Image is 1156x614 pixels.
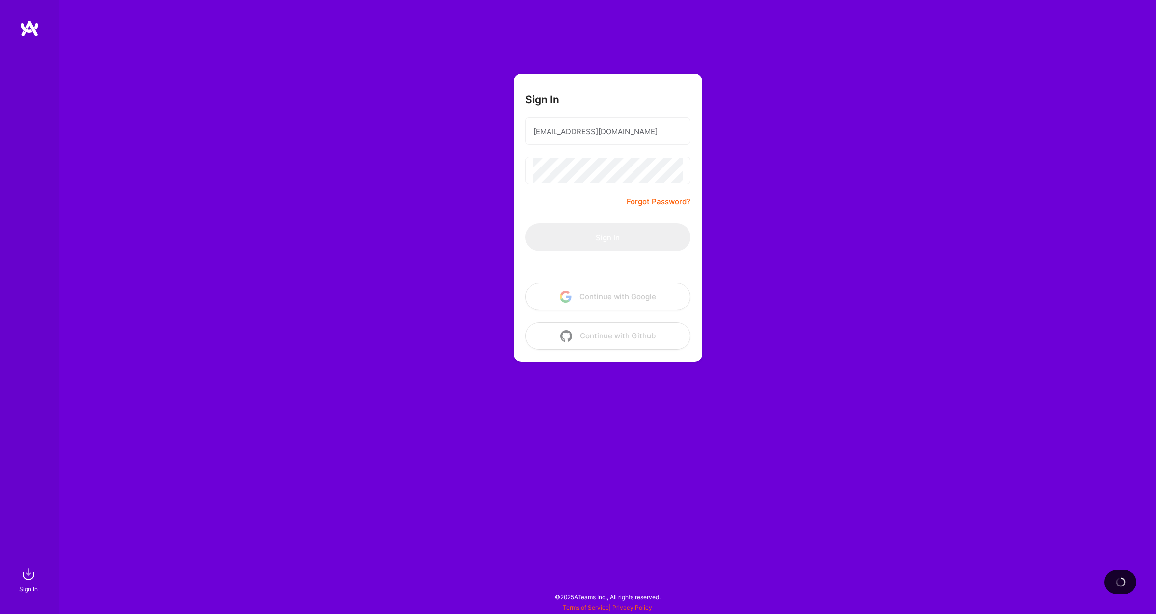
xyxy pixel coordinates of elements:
button: Sign In [525,223,690,251]
a: sign inSign In [21,564,38,594]
button: Continue with Google [525,283,690,310]
div: © 2025 ATeams Inc., All rights reserved. [59,585,1156,609]
a: Forgot Password? [627,196,690,208]
button: Continue with Github [525,322,690,350]
a: Terms of Service [563,604,609,611]
span: | [563,604,652,611]
img: loading [1116,577,1126,587]
input: Email... [533,119,683,144]
h3: Sign In [525,93,559,106]
img: icon [560,330,572,342]
img: logo [20,20,39,37]
img: icon [560,291,572,303]
div: Sign In [19,584,38,594]
a: Privacy Policy [612,604,652,611]
img: sign in [19,564,38,584]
